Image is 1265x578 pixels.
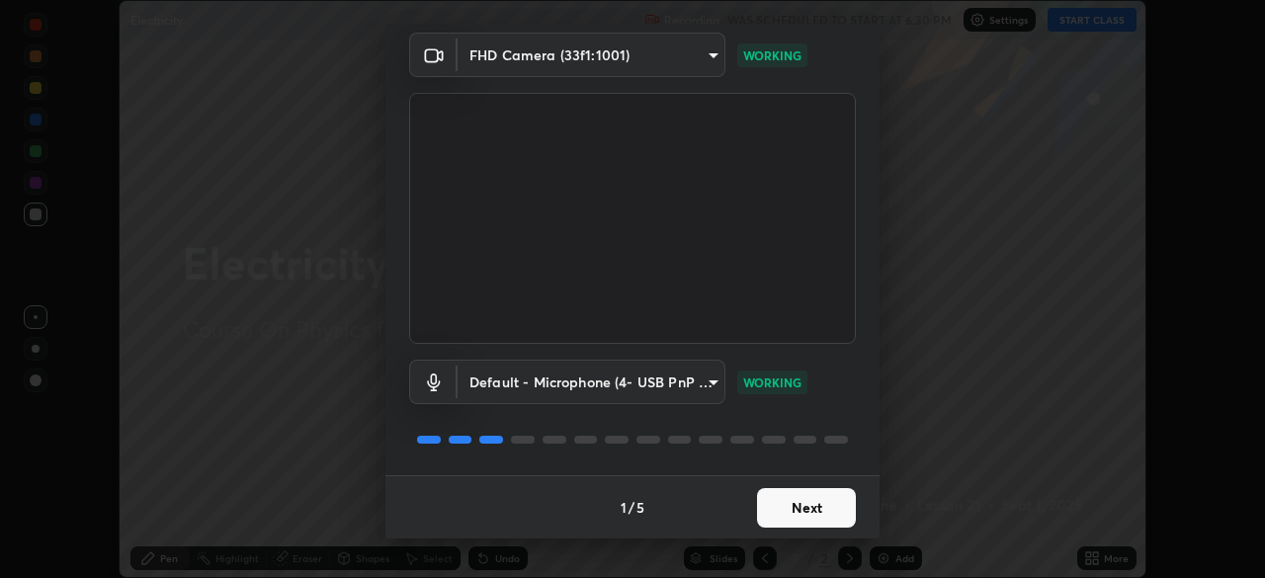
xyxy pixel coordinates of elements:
h4: 5 [636,497,644,518]
p: WORKING [743,46,801,64]
h4: 1 [621,497,627,518]
div: FHD Camera (33f1:1001) [458,33,725,77]
h4: / [629,497,634,518]
div: FHD Camera (33f1:1001) [458,360,725,404]
button: Next [757,488,856,528]
p: WORKING [743,373,801,391]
